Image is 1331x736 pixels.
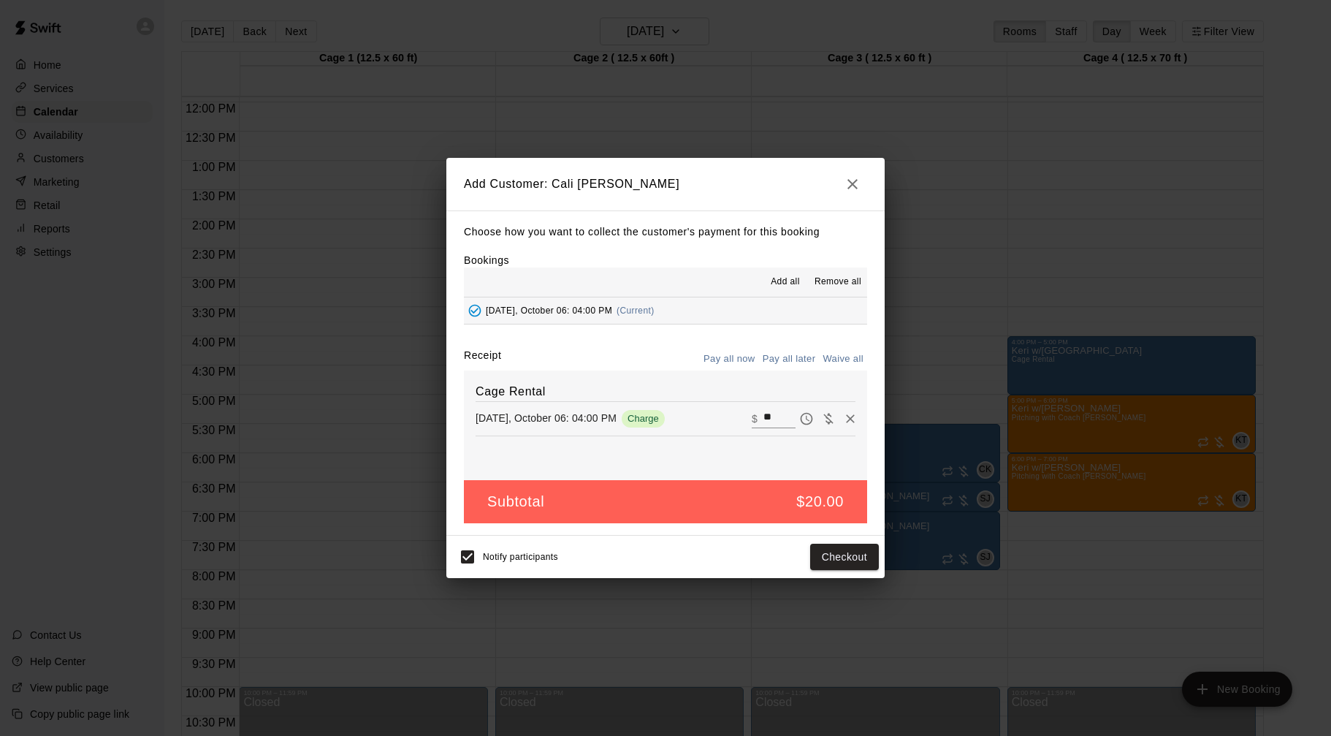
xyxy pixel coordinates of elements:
button: Add all [762,270,809,294]
h6: Cage Rental [476,382,855,401]
p: $ [752,411,758,426]
span: (Current) [617,306,655,316]
button: Checkout [810,544,879,571]
button: Pay all later [759,348,820,371]
button: Remove [839,408,861,430]
span: Notify participants [483,552,558,562]
h2: Add Customer: Cali [PERSON_NAME] [446,158,885,210]
span: Waive payment [817,411,839,424]
label: Bookings [464,254,509,266]
span: Remove all [815,275,861,289]
button: Pay all now [700,348,759,371]
button: Waive all [819,348,867,371]
label: Receipt [464,348,501,371]
h5: $20.00 [796,492,844,512]
h5: Subtotal [487,492,544,512]
span: [DATE], October 06: 04:00 PM [486,306,612,316]
p: [DATE], October 06: 04:00 PM [476,411,617,425]
button: Remove all [809,270,867,294]
span: Pay later [796,411,817,424]
button: Added - Collect Payment [464,300,486,322]
button: Added - Collect Payment[DATE], October 06: 04:00 PM(Current) [464,297,867,325]
span: Add all [771,275,800,289]
p: Choose how you want to collect the customer's payment for this booking [464,223,867,241]
span: Charge [622,413,665,424]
